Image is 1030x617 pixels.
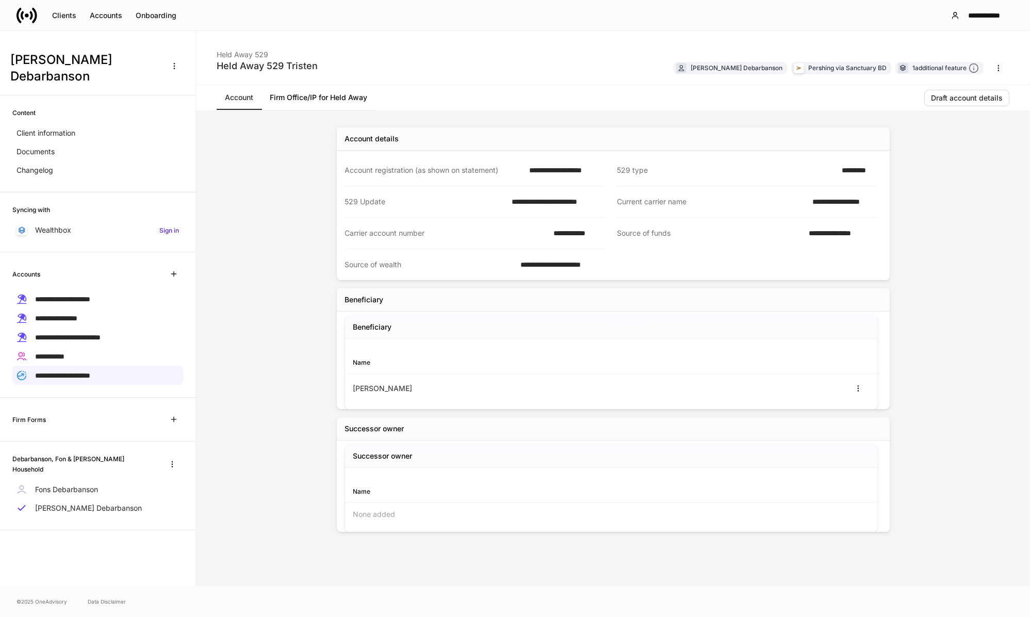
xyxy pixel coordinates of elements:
button: Accounts [83,7,129,24]
a: Firm Office/IP for Held Away [261,85,375,110]
div: Clients [52,12,76,19]
h5: Successor owner [353,451,413,461]
a: Data Disclaimer [88,597,126,606]
h3: [PERSON_NAME] Debarbanson [10,52,159,85]
button: Clients [45,7,83,24]
h5: Beneficiary [353,322,392,332]
div: Source of wealth [345,259,515,270]
a: Changelog [12,161,183,180]
h6: Content [12,108,36,118]
div: Pershing via Sanctuary BD [808,63,887,73]
div: Draft account details [931,94,1003,102]
p: [PERSON_NAME] Debarbanson [35,503,142,513]
a: Fons Debarbanson [12,480,183,499]
a: Account [217,85,261,110]
button: Draft account details [924,90,1009,106]
div: 529 Update [345,197,505,207]
div: Account registration (as shown on statement) [345,165,524,175]
div: Name [353,358,611,367]
div: Beneficiary [345,295,384,305]
div: Account details [345,134,399,144]
span: © 2025 OneAdvisory [17,597,67,606]
div: Onboarding [136,12,176,19]
a: Client information [12,124,183,142]
p: Wealthbox [35,225,71,235]
div: 529 type [617,165,836,175]
a: Documents [12,142,183,161]
div: [PERSON_NAME] [353,383,611,394]
div: [PERSON_NAME] Debarbanson [691,63,782,73]
div: Held Away 529 Tristen [217,60,318,72]
h6: Debarbanson, Fon & [PERSON_NAME] Household [12,454,153,474]
p: Fons Debarbanson [35,484,98,495]
div: Current carrier name [617,197,807,207]
div: Source of funds [617,228,803,239]
h6: Sign in [159,225,179,235]
h6: Firm Forms [12,415,46,425]
div: Successor owner [345,424,404,434]
a: WealthboxSign in [12,221,183,239]
div: Accounts [90,12,122,19]
div: Name [353,486,611,496]
div: 1 additional feature [912,63,979,74]
button: Onboarding [129,7,183,24]
p: Changelog [17,165,53,175]
div: Carrier account number [345,228,547,238]
a: [PERSON_NAME] Debarbanson [12,499,183,517]
div: Held Away 529 [217,43,318,60]
h6: Accounts [12,269,40,279]
p: Documents [17,147,55,157]
div: None added [345,503,877,526]
p: Client information [17,128,75,138]
h6: Syncing with [12,205,50,215]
